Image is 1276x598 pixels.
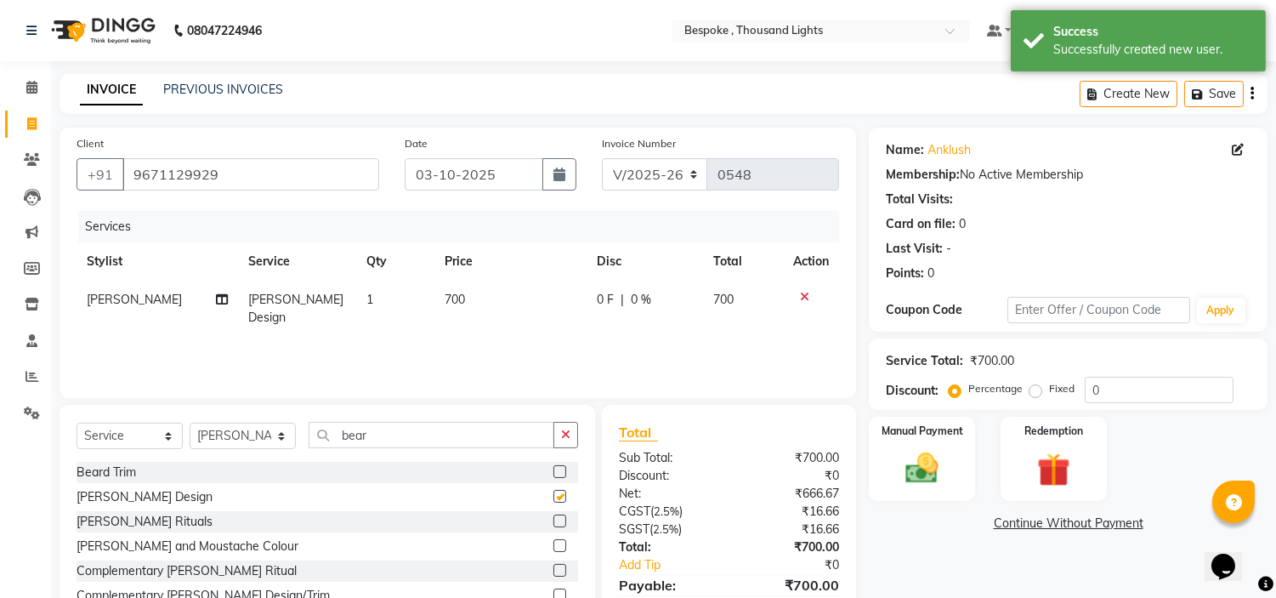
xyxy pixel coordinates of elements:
span: [PERSON_NAME] Design [249,292,344,325]
div: Discount: [886,382,939,400]
span: 2.5% [654,504,679,518]
div: [PERSON_NAME] Design [77,488,213,506]
a: INVOICE [80,75,143,105]
span: 700 [445,292,465,307]
span: 0 F [597,291,614,309]
div: [PERSON_NAME] and Moustache Colour [77,538,298,555]
div: Sub Total: [606,449,729,467]
div: ₹16.66 [729,521,853,538]
img: logo [43,7,160,54]
div: ₹700.00 [970,352,1014,370]
div: Net: [606,485,729,503]
div: Membership: [886,166,960,184]
th: Stylist [77,242,239,281]
th: Price [434,242,587,281]
label: Invoice Number [602,136,676,151]
button: Save [1184,81,1244,107]
img: _gift.svg [1027,449,1080,491]
div: ₹700.00 [729,449,853,467]
span: 700 [714,292,734,307]
div: Success [1053,23,1253,41]
div: ₹700.00 [729,575,853,595]
div: ₹666.67 [729,485,853,503]
a: Continue Without Payment [872,515,1264,533]
iframe: chat widget [1205,530,1259,581]
div: Discount: [606,467,729,485]
input: Search or Scan [309,422,554,448]
th: Qty [356,242,434,281]
div: ( ) [606,503,729,521]
a: PREVIOUS INVOICES [163,82,283,97]
b: 08047224946 [187,7,262,54]
th: Service [239,242,357,281]
div: Complementary [PERSON_NAME] Ritual [77,562,297,580]
div: 0 [959,215,966,233]
div: Total Visits: [886,191,953,208]
div: Points: [886,265,924,282]
th: Disc [587,242,703,281]
span: [PERSON_NAME] [87,292,182,307]
label: Manual Payment [882,424,963,439]
a: Add Tip [606,556,750,574]
label: Redemption [1024,424,1083,439]
button: +91 [77,158,124,191]
div: Successfully created new user. [1053,41,1253,59]
span: 0 % [631,291,651,309]
label: Client [77,136,104,151]
div: ₹700.00 [729,538,853,556]
div: Service Total: [886,352,963,370]
div: Card on file: [886,215,956,233]
div: ₹0 [750,556,853,574]
label: Date [405,136,428,151]
span: SGST [619,521,649,537]
div: ₹0 [729,467,853,485]
div: Total: [606,538,729,556]
div: Last Visit: [886,240,943,258]
div: Name: [886,141,924,159]
th: Action [783,242,839,281]
label: Fixed [1049,381,1075,396]
div: Coupon Code [886,301,1007,319]
span: 1 [366,292,373,307]
div: No Active Membership [886,166,1250,184]
span: Total [619,424,658,441]
a: Anklush [927,141,971,159]
button: Create New [1080,81,1177,107]
span: | [621,291,624,309]
img: _cash.svg [895,449,949,487]
label: Percentage [968,381,1023,396]
div: 0 [927,265,934,282]
input: Search by Name/Mobile/Email/Code [122,158,379,191]
span: 2.5% [653,522,678,536]
div: ( ) [606,521,729,538]
span: CGST [619,504,650,519]
div: - [946,240,951,258]
div: Payable: [606,575,729,595]
button: Apply [1197,298,1245,323]
div: ₹16.66 [729,503,853,521]
th: Total [704,242,784,281]
div: Beard Trim [77,464,136,481]
div: [PERSON_NAME] Rituals [77,513,213,531]
div: Services [78,211,852,242]
input: Enter Offer / Coupon Code [1007,297,1189,323]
